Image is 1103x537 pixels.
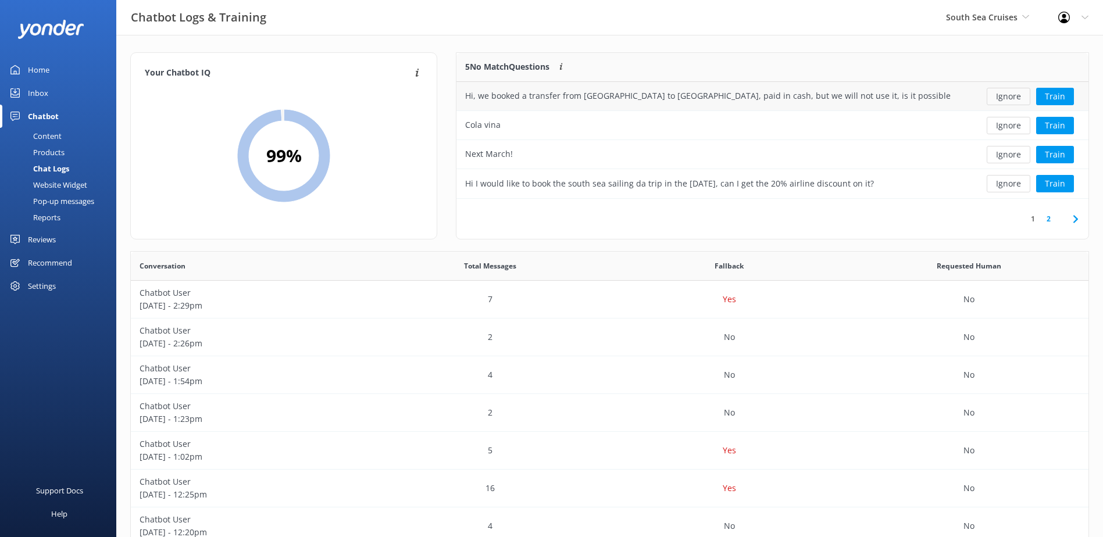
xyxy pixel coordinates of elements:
[28,81,48,105] div: Inbox
[456,82,1088,111] div: row
[987,146,1030,163] button: Ignore
[715,260,744,271] span: Fallback
[140,362,362,375] p: Chatbot User
[724,406,735,419] p: No
[724,520,735,532] p: No
[131,8,266,27] h3: Chatbot Logs & Training
[465,60,549,73] p: 5 No Match Questions
[723,444,736,457] p: Yes
[456,140,1088,169] div: row
[456,169,1088,198] div: row
[1041,213,1056,224] a: 2
[963,331,975,343] p: No
[131,318,1088,356] div: row
[488,444,492,457] p: 5
[488,520,492,532] p: 4
[987,88,1030,105] button: Ignore
[724,331,735,343] p: No
[488,293,492,306] p: 7
[131,394,1088,432] div: row
[1036,88,1074,105] button: Train
[131,432,1088,470] div: row
[937,260,1001,271] span: Requested Human
[51,502,67,525] div: Help
[131,356,1088,394] div: row
[266,142,302,170] h2: 99 %
[963,368,975,381] p: No
[946,12,1018,23] span: South Sea Cruises
[456,111,1088,140] div: row
[7,209,116,225] a: Reports
[36,479,83,502] div: Support Docs
[7,209,60,225] div: Reports
[488,406,492,419] p: 2
[140,260,185,271] span: Conversation
[7,160,116,177] a: Chat Logs
[140,413,362,425] p: [DATE] - 1:23pm
[140,375,362,388] p: [DATE] - 1:54pm
[486,482,495,495] p: 16
[7,193,116,209] a: Pop-up messages
[140,475,362,488] p: Chatbot User
[7,128,116,144] a: Content
[140,337,362,350] p: [DATE] - 2:26pm
[28,228,56,251] div: Reviews
[1036,146,1074,163] button: Train
[140,438,362,450] p: Chatbot User
[1036,175,1074,192] button: Train
[465,148,513,160] div: Next March!
[464,260,516,271] span: Total Messages
[465,177,874,190] div: Hi I would like to book the south sea sailing da trip in the [DATE], can I get the 20% airline di...
[963,444,975,457] p: No
[724,368,735,381] p: No
[963,406,975,419] p: No
[7,193,94,209] div: Pop-up messages
[7,144,65,160] div: Products
[140,450,362,463] p: [DATE] - 1:02pm
[723,482,736,495] p: Yes
[7,144,116,160] a: Products
[963,520,975,532] p: No
[987,175,1030,192] button: Ignore
[140,287,362,299] p: Chatbot User
[7,128,62,144] div: Content
[465,90,951,102] div: Hi, we booked a transfer from [GEOGRAPHIC_DATA] to [GEOGRAPHIC_DATA], paid in cash, but we will n...
[1036,117,1074,134] button: Train
[140,513,362,526] p: Chatbot User
[28,105,59,128] div: Chatbot
[28,274,56,298] div: Settings
[140,488,362,501] p: [DATE] - 12:25pm
[1025,213,1041,224] a: 1
[140,299,362,312] p: [DATE] - 2:29pm
[7,160,69,177] div: Chat Logs
[723,293,736,306] p: Yes
[7,177,116,193] a: Website Widget
[145,67,412,80] h4: Your Chatbot IQ
[456,82,1088,198] div: grid
[963,482,975,495] p: No
[28,251,72,274] div: Recommend
[17,20,84,39] img: yonder-white-logo.png
[140,400,362,413] p: Chatbot User
[987,117,1030,134] button: Ignore
[131,470,1088,507] div: row
[963,293,975,306] p: No
[28,58,49,81] div: Home
[488,368,492,381] p: 4
[140,324,362,337] p: Chatbot User
[465,119,501,131] div: Cola vina
[7,177,87,193] div: Website Widget
[488,331,492,343] p: 2
[131,281,1088,318] div: row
